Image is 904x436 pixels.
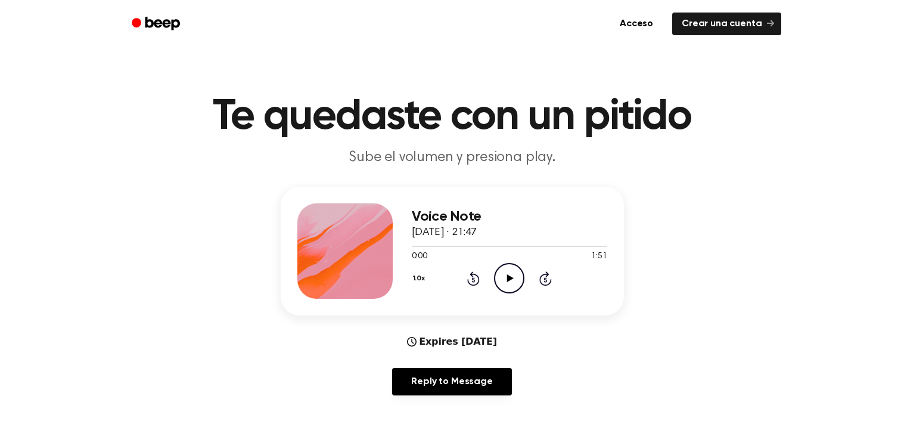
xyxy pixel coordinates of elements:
[123,13,191,36] a: Bip
[412,251,427,263] span: 0:00
[591,251,607,263] span: 1:51
[682,19,762,29] font: Crear una cuenta
[213,95,691,138] font: Te quedaste con un pitido
[412,227,477,238] span: [DATE] · 21:47
[412,268,430,289] button: 1.0x
[349,150,555,165] font: Sube el volumen y presiona play.
[620,19,653,29] font: Acceso
[407,335,497,349] div: Expires [DATE]
[412,209,607,225] h3: Voice Note
[392,368,511,395] a: Reply to Message
[608,10,665,38] a: Acceso
[672,13,781,35] a: Crear una cuenta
